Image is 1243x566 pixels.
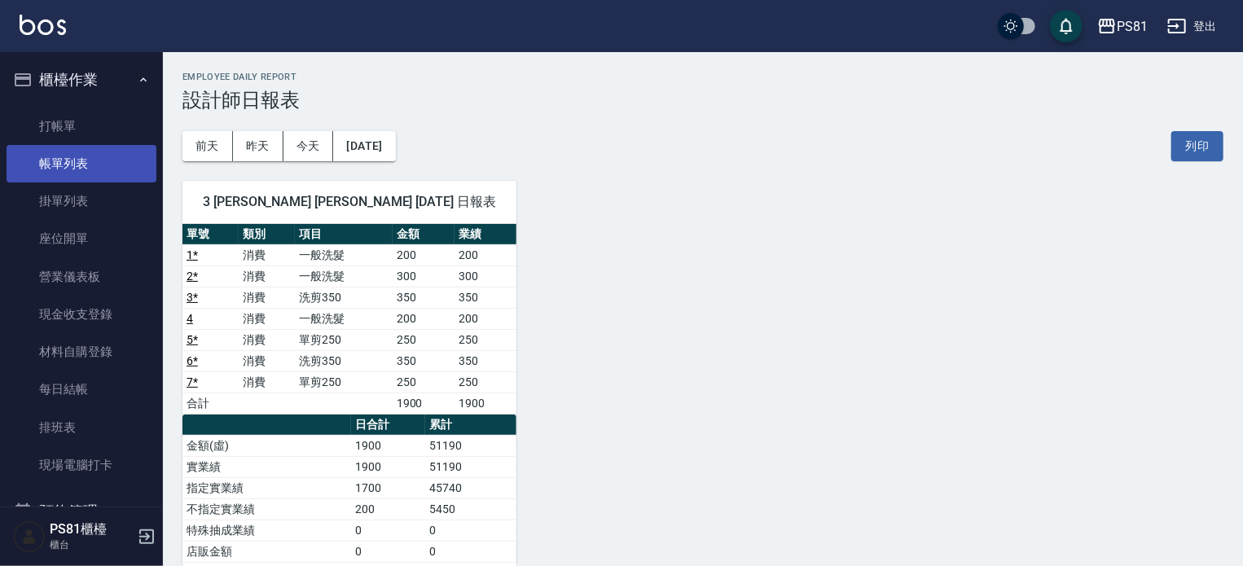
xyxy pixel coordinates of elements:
[7,182,156,220] a: 掛單列表
[239,329,295,350] td: 消費
[283,131,334,161] button: 今天
[7,333,156,371] a: 材料自購登錄
[182,456,351,477] td: 實業績
[202,194,497,210] span: 3 [PERSON_NAME] [PERSON_NAME] [DATE] 日報表
[393,350,455,371] td: 350
[455,308,516,329] td: 200
[393,244,455,265] td: 200
[295,224,393,245] th: 項目
[455,329,516,350] td: 250
[182,541,351,562] td: 店販金額
[393,308,455,329] td: 200
[50,521,133,537] h5: PS81櫃檯
[455,350,516,371] td: 350
[7,296,156,333] a: 現金收支登錄
[425,541,516,562] td: 0
[239,287,295,308] td: 消費
[351,435,425,456] td: 1900
[295,350,393,371] td: 洗剪350
[455,287,516,308] td: 350
[20,15,66,35] img: Logo
[239,244,295,265] td: 消費
[351,520,425,541] td: 0
[295,265,393,287] td: 一般洗髮
[393,265,455,287] td: 300
[295,371,393,393] td: 單剪250
[393,329,455,350] td: 250
[425,477,516,498] td: 45740
[295,308,393,329] td: 一般洗髮
[1161,11,1223,42] button: 登出
[239,265,295,287] td: 消費
[425,520,516,541] td: 0
[351,456,425,477] td: 1900
[351,541,425,562] td: 0
[182,224,516,415] table: a dense table
[1171,131,1223,161] button: 列印
[182,498,351,520] td: 不指定實業績
[1050,10,1083,42] button: save
[239,308,295,329] td: 消費
[7,371,156,408] a: 每日結帳
[351,477,425,498] td: 1700
[182,477,351,498] td: 指定實業績
[7,59,156,101] button: 櫃檯作業
[295,287,393,308] td: 洗剪350
[295,244,393,265] td: 一般洗髮
[7,145,156,182] a: 帳單列表
[455,393,516,414] td: 1900
[393,393,455,414] td: 1900
[393,224,455,245] th: 金額
[182,393,239,414] td: 合計
[182,520,351,541] td: 特殊抽成業績
[333,131,395,161] button: [DATE]
[351,498,425,520] td: 200
[182,435,351,456] td: 金額(虛)
[455,265,516,287] td: 300
[182,131,233,161] button: 前天
[393,371,455,393] td: 250
[425,498,516,520] td: 5450
[233,131,283,161] button: 昨天
[187,312,193,325] a: 4
[50,537,133,552] p: 櫃台
[13,520,46,553] img: Person
[7,409,156,446] a: 排班表
[393,287,455,308] td: 350
[239,350,295,371] td: 消費
[239,371,295,393] td: 消費
[455,371,516,393] td: 250
[7,107,156,145] a: 打帳單
[351,415,425,436] th: 日合計
[239,224,295,245] th: 類別
[295,329,393,350] td: 單剪250
[455,244,516,265] td: 200
[425,435,516,456] td: 51190
[7,490,156,533] button: 預約管理
[1091,10,1154,43] button: PS81
[455,224,516,245] th: 業績
[182,224,239,245] th: 單號
[182,72,1223,82] h2: Employee Daily Report
[1117,16,1148,37] div: PS81
[7,258,156,296] a: 營業儀表板
[425,415,516,436] th: 累計
[425,456,516,477] td: 51190
[7,220,156,257] a: 座位開單
[182,89,1223,112] h3: 設計師日報表
[7,446,156,484] a: 現場電腦打卡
